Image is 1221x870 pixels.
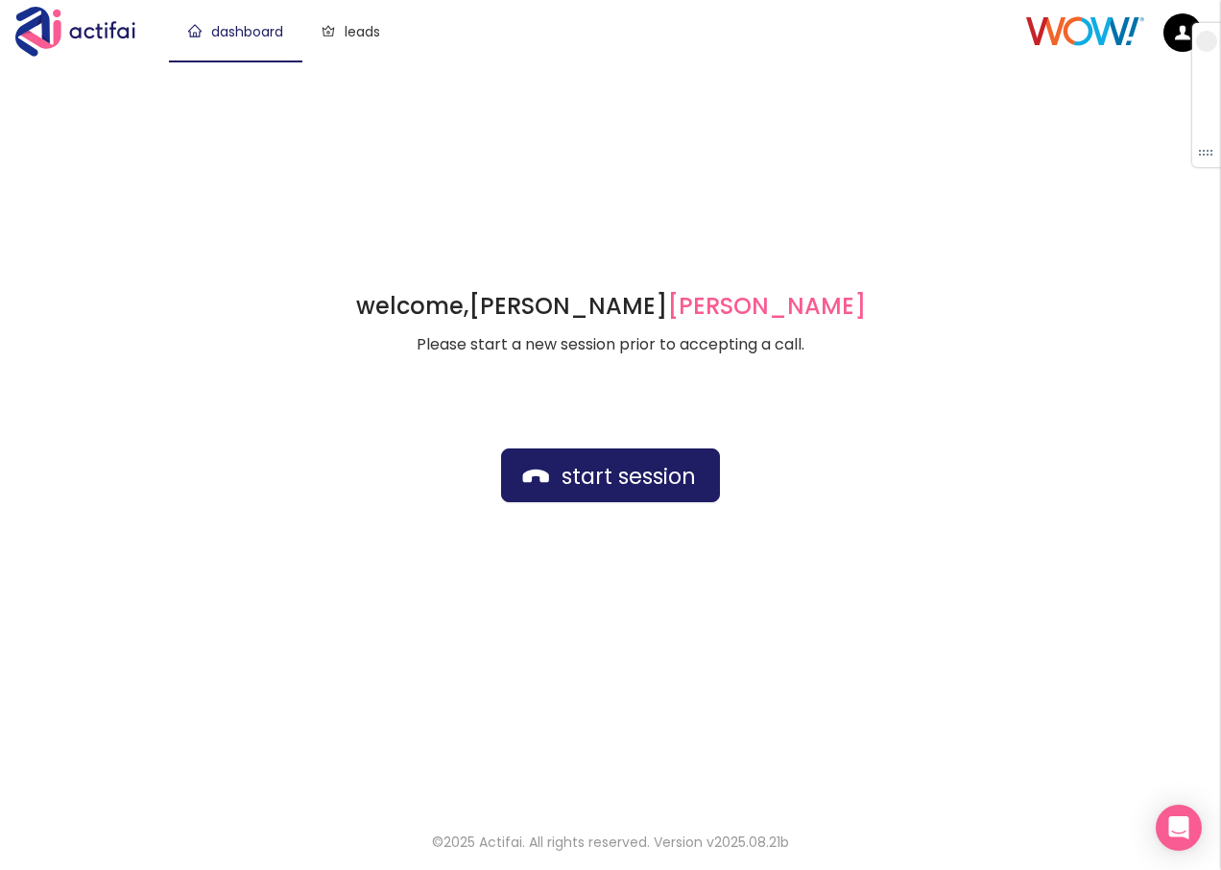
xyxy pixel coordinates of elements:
div: Open Intercom Messenger [1156,805,1202,851]
img: default.png [1163,13,1202,52]
span: [PERSON_NAME] [667,290,866,322]
strong: [PERSON_NAME] [468,290,866,322]
button: start session [501,448,720,502]
img: Client Logo [1026,16,1144,46]
h1: welcome, [356,291,866,322]
a: leads [322,22,380,41]
img: Actifai Logo [15,7,154,57]
p: Please start a new session prior to accepting a call. [356,333,866,356]
a: dashboard [188,22,283,41]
